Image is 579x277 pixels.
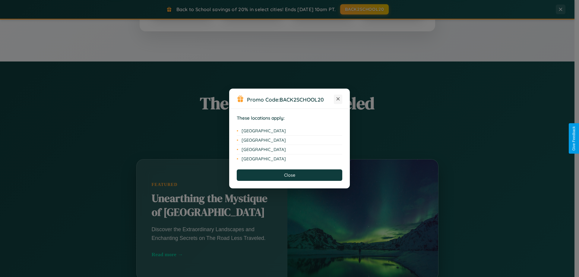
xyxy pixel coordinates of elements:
li: [GEOGRAPHIC_DATA] [237,145,342,154]
li: [GEOGRAPHIC_DATA] [237,126,342,136]
h3: Promo Code: [247,96,334,103]
li: [GEOGRAPHIC_DATA] [237,154,342,163]
strong: These locations apply: [237,115,285,121]
div: Give Feedback [572,126,576,151]
button: Close [237,169,342,181]
li: [GEOGRAPHIC_DATA] [237,136,342,145]
b: BACK2SCHOOL20 [280,96,324,103]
